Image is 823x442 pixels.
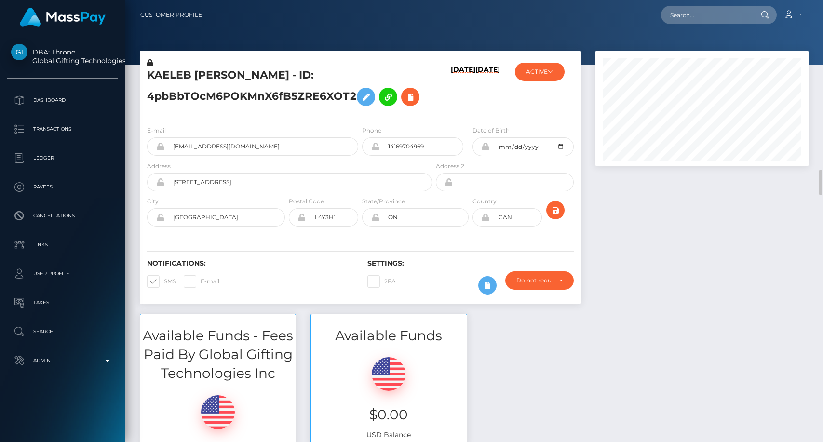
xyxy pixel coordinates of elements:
img: USD.png [372,357,405,391]
p: Dashboard [11,93,114,107]
a: Taxes [7,291,118,315]
p: Links [11,238,114,252]
button: Do not require [505,271,573,290]
label: SMS [147,275,176,288]
a: Cancellations [7,204,118,228]
h6: [DATE] [451,66,475,114]
label: Phone [362,126,381,135]
h6: [DATE] [475,66,500,114]
h5: KAELEB [PERSON_NAME] - ID: 4pbBbTOcM6POKMnX6fB5ZRE6XOT2 [147,68,427,111]
p: Search [11,324,114,339]
label: Address 2 [436,162,464,171]
a: Transactions [7,117,118,141]
label: Address [147,162,171,171]
p: Admin [11,353,114,368]
h3: $0.00 [318,405,459,424]
a: Search [7,320,118,344]
label: Date of Birth [472,126,510,135]
a: User Profile [7,262,118,286]
h6: Settings: [367,259,573,268]
img: Global Gifting Technologies Inc [11,44,27,60]
a: Links [7,233,118,257]
p: Cancellations [11,209,114,223]
label: E-mail [184,275,219,288]
label: State/Province [362,197,405,206]
h3: Available Funds [311,326,466,345]
div: Do not require [516,277,551,284]
label: Country [472,197,497,206]
label: 2FA [367,275,396,288]
p: Taxes [11,295,114,310]
p: Ledger [11,151,114,165]
label: E-mail [147,126,166,135]
button: ACTIVE [515,63,565,81]
a: Payees [7,175,118,199]
h3: Available Funds - Fees Paid By Global Gifting Technologies Inc [140,326,296,383]
img: MassPay Logo [20,8,106,27]
p: Transactions [11,122,114,136]
h6: Notifications: [147,259,353,268]
span: DBA: Throne Global Gifting Technologies Inc [7,48,118,65]
a: Admin [7,348,118,373]
label: City [147,197,159,206]
p: User Profile [11,267,114,281]
label: Postal Code [289,197,324,206]
p: Payees [11,180,114,194]
a: Ledger [7,146,118,170]
img: USD.png [201,395,235,429]
input: Search... [661,6,752,24]
a: Customer Profile [140,5,202,25]
a: Dashboard [7,88,118,112]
